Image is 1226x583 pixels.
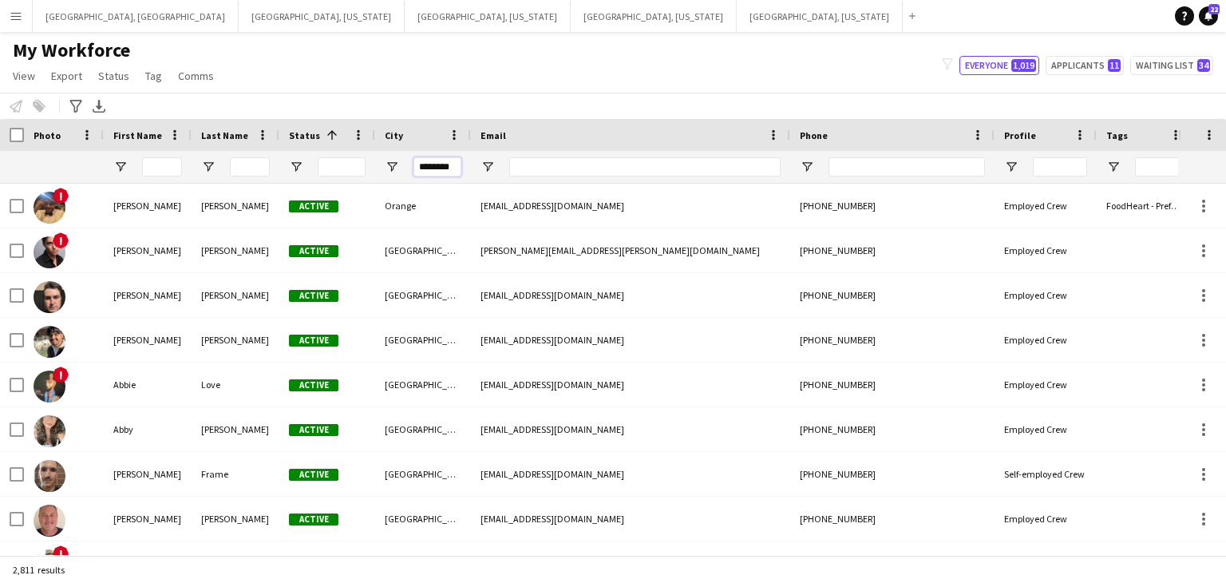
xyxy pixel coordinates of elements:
button: Open Filter Menu [1106,160,1121,174]
div: [PERSON_NAME] [104,318,192,362]
input: First Name Filter Input [142,157,182,176]
div: [PERSON_NAME] [104,452,192,496]
div: [EMAIL_ADDRESS][DOMAIN_NAME] [471,497,790,541]
input: City Filter Input [413,157,461,176]
span: Active [289,335,338,347]
input: Tags Filter Input [1135,157,1183,176]
button: Waiting list34 [1130,56,1213,75]
button: [GEOGRAPHIC_DATA], [US_STATE] [239,1,405,32]
button: [GEOGRAPHIC_DATA], [GEOGRAPHIC_DATA] [33,1,239,32]
div: [PERSON_NAME] [192,407,279,451]
button: [GEOGRAPHIC_DATA], [US_STATE] [737,1,903,32]
div: [PHONE_NUMBER] [790,273,995,317]
div: [PERSON_NAME] [192,184,279,228]
span: Email [481,129,506,141]
span: Tag [145,69,162,83]
div: [GEOGRAPHIC_DATA] [375,273,471,317]
div: Orange [375,184,471,228]
span: Active [289,245,338,257]
div: Abby [104,407,192,451]
div: [PHONE_NUMBER] [790,363,995,407]
div: [GEOGRAPHIC_DATA] [375,363,471,407]
span: View [13,69,35,83]
img: Aaron Sanchez [34,326,65,358]
app-action-btn: Advanced filters [66,97,85,116]
div: [PERSON_NAME] [104,497,192,541]
button: [GEOGRAPHIC_DATA], [US_STATE] [405,1,571,32]
button: Open Filter Menu [289,160,303,174]
input: Email Filter Input [509,157,781,176]
div: [PHONE_NUMBER] [790,407,995,451]
div: [EMAIL_ADDRESS][DOMAIN_NAME] [471,363,790,407]
button: Open Filter Menu [113,160,128,174]
div: [EMAIL_ADDRESS][DOMAIN_NAME] [471,407,790,451]
span: Active [289,200,338,212]
span: City [385,129,403,141]
span: 22 [1208,4,1220,14]
div: [PHONE_NUMBER] [790,497,995,541]
span: Status [98,69,129,83]
input: Status Filter Input [318,157,366,176]
button: Open Filter Menu [800,160,814,174]
div: Employed Crew [995,228,1097,272]
span: Tags [1106,129,1128,141]
span: 11 [1108,59,1121,72]
div: [EMAIL_ADDRESS][DOMAIN_NAME] [471,318,790,362]
span: Photo [34,129,61,141]
div: Employed Crew [995,273,1097,317]
span: 34 [1197,59,1210,72]
div: Frame [192,452,279,496]
span: Active [289,514,338,525]
span: Last Name [201,129,248,141]
span: Comms [178,69,214,83]
div: [PHONE_NUMBER] [790,228,995,272]
span: ! [53,188,69,204]
div: Employed Crew [995,184,1097,228]
span: First Name [113,129,162,141]
input: Last Name Filter Input [230,157,270,176]
a: 22 [1199,6,1218,26]
div: [GEOGRAPHIC_DATA] [375,497,471,541]
img: Abbie Love [34,371,65,403]
div: [PERSON_NAME] [192,228,279,272]
button: Open Filter Menu [1004,160,1018,174]
div: Employed Crew [995,407,1097,451]
span: 1,019 [1011,59,1036,72]
div: [PHONE_NUMBER] [790,184,995,228]
button: Open Filter Menu [385,160,399,174]
span: ! [53,367,69,383]
button: Everyone1,019 [959,56,1039,75]
div: [GEOGRAPHIC_DATA] [375,407,471,451]
span: Phone [800,129,828,141]
div: [GEOGRAPHIC_DATA] [375,228,471,272]
span: Status [289,129,320,141]
div: [EMAIL_ADDRESS][DOMAIN_NAME] [471,273,790,317]
span: Export [51,69,82,83]
a: Export [45,65,89,86]
input: Phone Filter Input [829,157,985,176]
div: [GEOGRAPHIC_DATA] [375,318,471,362]
div: [PERSON_NAME] [192,318,279,362]
div: Self-employed Crew [995,452,1097,496]
button: Open Filter Menu [201,160,216,174]
button: [GEOGRAPHIC_DATA], [US_STATE] [571,1,737,32]
a: Status [92,65,136,86]
img: Abby Warren [34,415,65,447]
div: [PERSON_NAME][EMAIL_ADDRESS][PERSON_NAME][DOMAIN_NAME] [471,228,790,272]
div: Love [192,363,279,407]
div: Employed Crew [995,363,1097,407]
img: Aaron Hanick [34,236,65,268]
span: Active [289,290,338,302]
img: Adam Orr [34,505,65,537]
div: [PERSON_NAME] [104,273,192,317]
img: Aaron Peralta [34,281,65,313]
div: [PERSON_NAME] [192,273,279,317]
img: Aaron Bolton [34,192,65,224]
div: [EMAIL_ADDRESS][DOMAIN_NAME] [471,452,790,496]
div: [PHONE_NUMBER] [790,318,995,362]
div: Abbie [104,363,192,407]
div: Employed Crew [995,318,1097,362]
button: Applicants11 [1046,56,1124,75]
div: FoodHeart - Preferred Staff, Server [1097,184,1192,228]
input: Profile Filter Input [1033,157,1087,176]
